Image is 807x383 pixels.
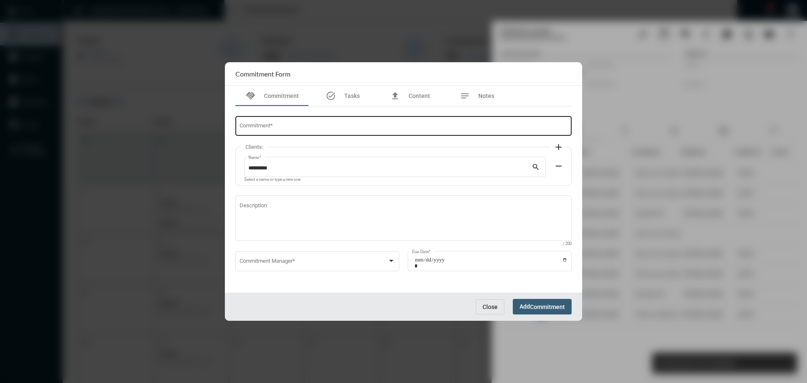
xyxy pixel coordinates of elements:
[554,142,564,152] mat-icon: add
[244,177,301,182] mat-hint: Select a name or type a new one
[513,299,572,314] button: AddCommitment
[409,92,430,99] span: Content
[532,163,542,173] mat-icon: search
[530,304,565,310] span: Commitment
[344,92,360,99] span: Tasks
[520,303,565,310] span: Add
[390,91,400,101] mat-icon: file_upload
[554,161,564,171] mat-icon: remove
[245,91,256,101] mat-icon: handshake
[264,92,299,99] span: Commitment
[241,144,267,150] label: Clients:
[563,242,572,246] mat-hint: / 200
[460,91,470,101] mat-icon: notes
[478,92,494,99] span: Notes
[476,299,504,314] button: Close
[326,91,336,101] mat-icon: task_alt
[235,70,290,78] h2: Commitment Form
[483,304,498,310] span: Close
